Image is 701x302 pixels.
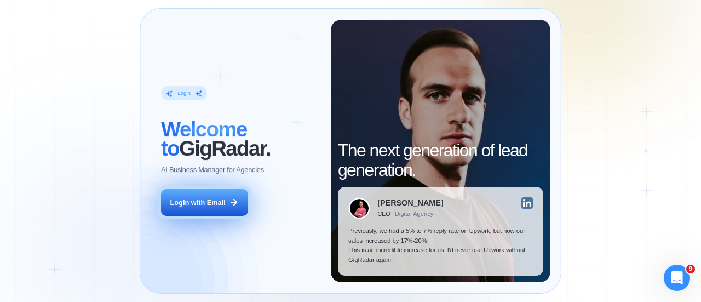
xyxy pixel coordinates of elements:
[348,226,533,265] p: Previously, we had a 5% to 7% reply rate on Upwork, but now our sales increased by 17%-20%. This ...
[161,189,248,216] button: Login with Email
[377,210,390,218] div: CEO
[338,141,543,179] h2: The next generation of lead generation.
[178,90,191,97] div: Login
[395,210,434,218] div: Digital Agency
[161,166,264,175] p: AI Business Manager for Agencies
[170,198,226,208] div: Login with Email
[377,199,443,207] div: [PERSON_NAME]
[161,118,247,161] span: Welcome to
[161,120,320,158] h2: ‍ GigRadar.
[686,265,695,273] span: 9
[664,265,690,291] iframe: Intercom live chat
